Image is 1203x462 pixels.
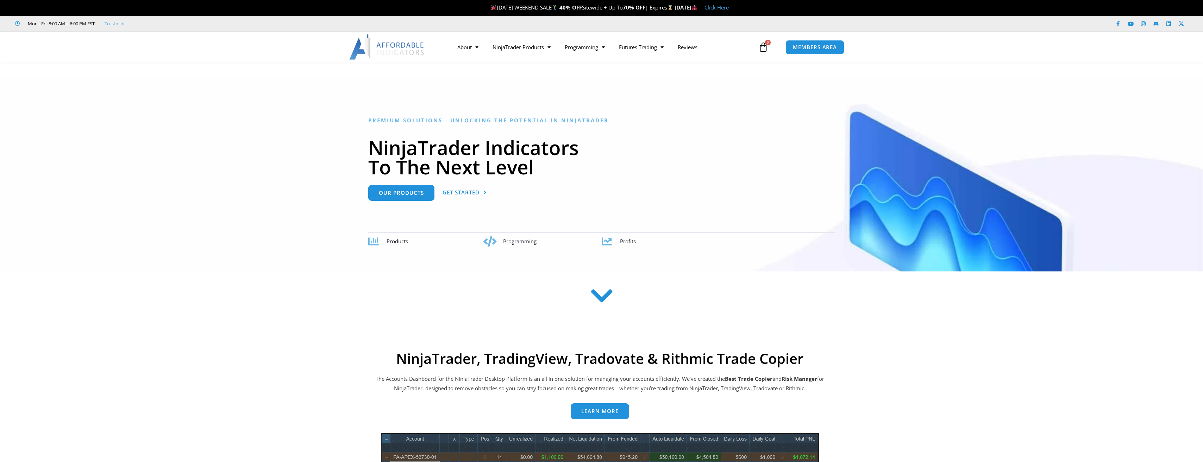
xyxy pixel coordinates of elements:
span: Profits [620,238,636,245]
a: Futures Trading [612,39,671,55]
strong: [DATE] [675,4,697,11]
img: 🏭 [692,5,697,10]
a: NinjaTrader Products [485,39,558,55]
a: Click Here [704,4,729,11]
h2: NinjaTrader, TradingView, Tradovate & Rithmic Trade Copier [375,350,825,367]
h1: NinjaTrader Indicators To The Next Level [368,138,835,177]
nav: Menu [450,39,757,55]
span: MEMBERS AREA [793,45,837,50]
span: Products [387,238,408,245]
span: 0 [765,40,771,45]
span: Learn more [581,409,619,414]
a: Reviews [671,39,704,55]
span: Get Started [443,190,480,195]
a: MEMBERS AREA [785,40,844,54]
img: ⌛ [668,5,673,10]
a: About [450,39,485,55]
p: The Accounts Dashboard for the NinjaTrader Desktop Platform is an all in one solution for managin... [375,374,825,394]
img: 🎉 [491,5,496,10]
a: Programming [558,39,612,55]
b: Best Trade Copier [725,375,772,382]
a: Get Started [443,185,487,201]
span: Programming [503,238,537,245]
span: Our Products [379,190,424,195]
span: Mon - Fri: 8:00 AM – 6:00 PM EST [26,19,95,28]
a: 0 [748,37,779,57]
span: [DATE] WEEKEND SALE Sitewide + Up To | Expires [489,4,674,11]
h6: Premium Solutions - Unlocking the Potential in NinjaTrader [368,117,835,124]
img: 🏌️‍♂️ [552,5,557,10]
strong: 40% OFF [559,4,582,11]
a: Our Products [368,185,434,201]
strong: Risk Manager [782,375,817,382]
a: Learn more [571,403,629,419]
a: Trustpilot [105,19,125,28]
img: LogoAI | Affordable Indicators – NinjaTrader [349,34,425,60]
strong: 70% OFF [623,4,645,11]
